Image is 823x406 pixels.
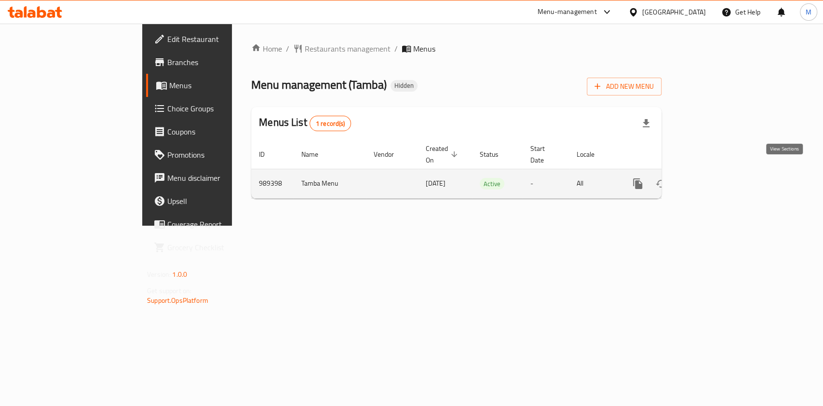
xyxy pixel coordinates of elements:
span: Coupons [167,126,272,137]
nav: breadcrumb [251,43,661,54]
div: Menu-management [538,6,597,18]
a: Support.OpsPlatform [147,294,208,307]
span: Upsell [167,195,272,207]
td: All [569,169,619,198]
span: Coverage Report [167,218,272,230]
span: Restaurants management [305,43,391,54]
span: Created On [426,143,460,166]
div: Hidden [391,80,418,92]
div: Export file [634,112,658,135]
span: Menus [413,43,435,54]
div: [GEOGRAPHIC_DATA] [642,7,706,17]
button: Add New Menu [587,78,661,95]
span: Vendor [374,149,406,160]
span: Edit Restaurant [167,33,272,45]
span: Status [480,149,511,160]
li: / [286,43,289,54]
span: Choice Groups [167,103,272,114]
span: Active [480,178,504,189]
span: Menu disclaimer [167,172,272,184]
span: 1.0.0 [172,268,187,281]
button: more [626,172,649,195]
li: / [394,43,398,54]
span: Hidden [391,81,418,90]
span: Promotions [167,149,272,161]
span: Get support on: [147,284,191,297]
table: enhanced table [251,140,727,199]
a: Grocery Checklist [146,236,280,259]
span: Menus [169,80,272,91]
span: Add New Menu [594,81,654,93]
td: Tamba Menu [294,169,366,198]
a: Branches [146,51,280,74]
span: ID [259,149,277,160]
span: [DATE] [426,177,445,189]
a: Menus [146,74,280,97]
a: Edit Restaurant [146,27,280,51]
div: Total records count [310,116,351,131]
span: Name [301,149,331,160]
span: Grocery Checklist [167,242,272,253]
a: Coupons [146,120,280,143]
span: Branches [167,56,272,68]
a: Upsell [146,189,280,213]
span: Start Date [530,143,557,166]
a: Choice Groups [146,97,280,120]
button: Change Status [649,172,673,195]
a: Restaurants management [293,43,391,54]
span: Locale [577,149,607,160]
td: - [523,169,569,198]
a: Promotions [146,143,280,166]
th: Actions [619,140,727,169]
h2: Menus List [259,115,351,131]
span: 1 record(s) [310,119,351,128]
span: Version: [147,268,171,281]
a: Coverage Report [146,213,280,236]
a: Menu disclaimer [146,166,280,189]
span: M [806,7,811,17]
span: Menu management ( Tamba ) [251,74,387,95]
